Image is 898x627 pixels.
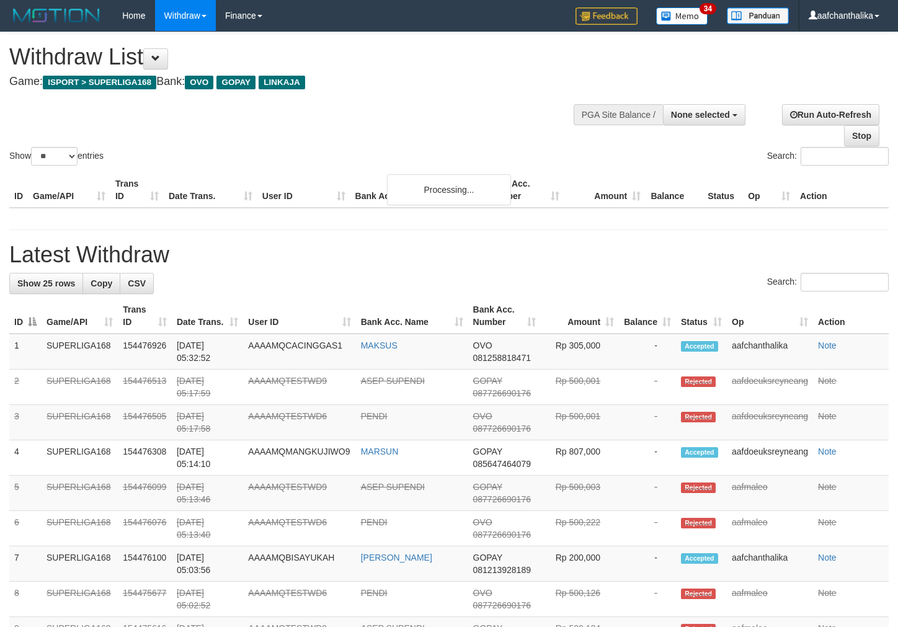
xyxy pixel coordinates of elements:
td: aafdoeuksreyneang [727,370,813,405]
td: 154476308 [118,440,172,476]
span: Copy 087726690176 to clipboard [473,424,531,434]
td: - [619,405,676,440]
th: User ID [257,172,350,208]
td: - [619,476,676,511]
td: aafmaleo [727,476,813,511]
a: Stop [844,125,879,146]
a: ASEP SUPENDI [361,376,425,386]
td: SUPERLIGA168 [42,370,118,405]
td: SUPERLIGA168 [42,511,118,546]
span: Accepted [681,447,718,458]
a: Note [818,553,837,563]
td: AAAAMQTESTWD9 [243,370,355,405]
a: MARSUN [361,447,399,456]
img: Button%20Memo.svg [656,7,708,25]
th: Trans ID [110,172,164,208]
span: GOPAY [473,553,502,563]
td: 1 [9,334,42,370]
h4: Game: Bank: [9,76,586,88]
th: Status [703,172,743,208]
td: [DATE] 05:13:46 [172,476,243,511]
td: [DATE] 05:17:58 [172,405,243,440]
td: Rp 500,001 [541,370,619,405]
a: Note [818,482,837,492]
td: Rp 500,222 [541,511,619,546]
span: Copy 085647464079 to clipboard [473,459,531,469]
a: Note [818,588,837,598]
label: Search: [767,273,889,291]
span: Rejected [681,518,716,528]
td: aafchanthalika [727,546,813,582]
td: 154476505 [118,405,172,440]
input: Search: [801,147,889,166]
span: Rejected [681,412,716,422]
span: None selected [671,110,730,120]
td: 8 [9,582,42,617]
th: Bank Acc. Number [483,172,564,208]
td: AAAAMQCACINGGAS1 [243,334,355,370]
span: GOPAY [473,447,502,456]
span: Show 25 rows [17,278,75,288]
span: OVO [473,588,492,598]
span: CSV [128,278,146,288]
a: ASEP SUPENDI [361,482,425,492]
td: 154476100 [118,546,172,582]
span: Rejected [681,589,716,599]
span: 34 [700,3,716,14]
span: Accepted [681,553,718,564]
th: Bank Acc. Name [350,172,484,208]
td: aafdoeuksreyneang [727,405,813,440]
span: OVO [473,517,492,527]
span: GOPAY [473,482,502,492]
th: Bank Acc. Number: activate to sort column ascending [468,298,541,334]
td: SUPERLIGA168 [42,334,118,370]
label: Search: [767,147,889,166]
td: Rp 500,126 [541,582,619,617]
span: Copy 081258818471 to clipboard [473,353,531,363]
td: 6 [9,511,42,546]
th: Op: activate to sort column ascending [727,298,813,334]
td: - [619,370,676,405]
th: Balance: activate to sort column ascending [619,298,676,334]
a: Note [818,340,837,350]
a: PENDI [361,588,388,598]
a: Note [818,411,837,421]
td: 154476099 [118,476,172,511]
td: AAAAMQTESTWD6 [243,405,355,440]
th: User ID: activate to sort column ascending [243,298,355,334]
img: Feedback.jpg [576,7,638,25]
td: Rp 807,000 [541,440,619,476]
a: Show 25 rows [9,273,83,294]
a: MAKSUS [361,340,398,350]
td: SUPERLIGA168 [42,476,118,511]
td: - [619,511,676,546]
a: PENDI [361,411,388,421]
th: Game/API [28,172,110,208]
td: 4 [9,440,42,476]
a: Note [818,517,837,527]
td: 5 [9,476,42,511]
td: aafdoeuksreyneang [727,440,813,476]
td: Rp 500,003 [541,476,619,511]
span: Copy 087726690176 to clipboard [473,494,531,504]
a: [PERSON_NAME] [361,553,432,563]
div: PGA Site Balance / [574,104,663,125]
th: Game/API: activate to sort column ascending [42,298,118,334]
td: AAAAMQTESTWD6 [243,582,355,617]
td: - [619,582,676,617]
td: AAAAMQBISAYUKAH [243,546,355,582]
a: PENDI [361,517,388,527]
h1: Withdraw List [9,45,586,69]
td: SUPERLIGA168 [42,582,118,617]
td: 7 [9,546,42,582]
td: Rp 200,000 [541,546,619,582]
td: aafmaleo [727,511,813,546]
th: Trans ID: activate to sort column ascending [118,298,172,334]
span: Copy 087726690176 to clipboard [473,388,531,398]
span: GOPAY [473,376,502,386]
select: Showentries [31,147,78,166]
td: SUPERLIGA168 [42,546,118,582]
td: [DATE] 05:14:10 [172,440,243,476]
td: - [619,546,676,582]
td: AAAAMQTESTWD6 [243,511,355,546]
